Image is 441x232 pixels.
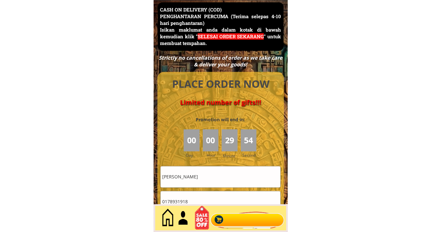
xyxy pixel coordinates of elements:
[242,152,258,158] h3: Second
[165,99,277,106] h4: Limited number of gifts!!!
[223,153,237,159] h3: Minute
[184,116,256,123] h3: Promotion will end in:
[160,6,281,47] h3: CASH ON DELIVERY (COD) PENGHANTARAN PERCUMA (Terima selepas 4-10 hari penghantaran) Isikan maklum...
[198,33,264,40] span: SELESAI ORDER SEKARANG
[207,152,220,158] h3: Hour
[161,166,280,187] input: Nama
[161,191,280,212] input: Telefon
[165,77,277,91] h4: PLACE ORDER NOW
[186,152,202,158] h3: Day
[156,55,284,68] div: Strictly no cancellations of order as we take care & deliver your goods!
